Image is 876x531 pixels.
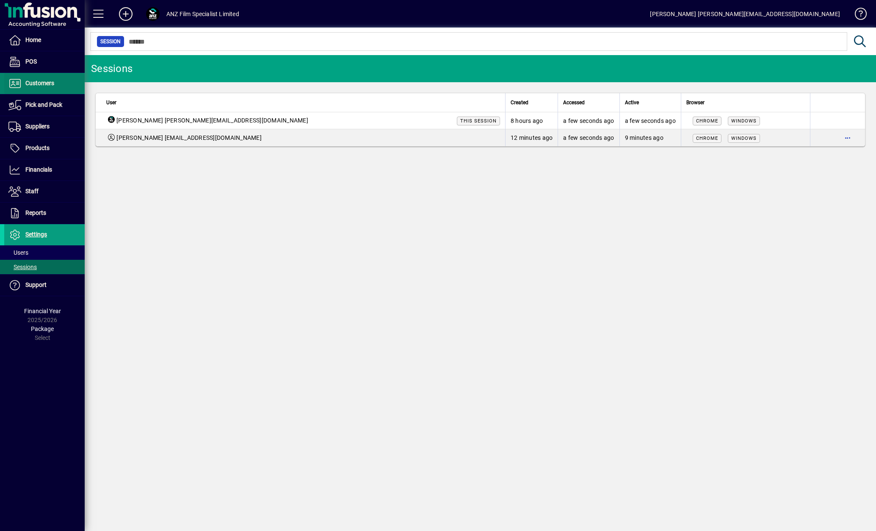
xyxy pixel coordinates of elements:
span: Financial Year [24,308,61,314]
td: 9 minutes ago [619,129,681,146]
td: a few seconds ago [558,129,619,146]
a: Pick and Pack [4,95,85,116]
button: More options [841,131,854,145]
span: Staff [25,188,39,195]
span: User [106,98,116,107]
span: Home [25,36,41,43]
span: Customers [25,80,54,86]
span: POS [25,58,37,65]
a: Suppliers [4,116,85,137]
span: Session [100,37,121,46]
div: ANZ Film Specialist Limited [166,7,239,21]
span: Sessions [8,264,37,270]
span: Users [8,249,28,256]
td: 12 minutes ago [505,129,558,146]
td: a few seconds ago [619,112,681,129]
span: Created [511,98,528,107]
span: Settings [25,231,47,238]
a: Sessions [4,260,85,274]
div: Mozilla/5.0 (Windows NT 10.0; Win64; x64) AppleWebKit/537.36 (KHTML, like Gecko) Chrome/140.0.0.0... [686,133,805,142]
button: Profile [139,6,166,22]
a: Staff [4,181,85,202]
span: Package [31,325,54,332]
span: Active [625,98,639,107]
span: [PERSON_NAME] [PERSON_NAME][EMAIL_ADDRESS][DOMAIN_NAME] [116,116,308,125]
a: Knowledge Base [848,2,865,29]
a: Products [4,138,85,159]
a: Customers [4,73,85,94]
div: Sessions [91,62,133,75]
span: Products [25,145,50,151]
span: Chrome [696,118,718,124]
a: Users [4,245,85,260]
div: Mozilla/5.0 (Windows NT 10.0; Win64; x64) AppleWebKit/537.36 (KHTML, like Gecko) Chrome/140.0.0.0... [686,116,805,125]
span: Chrome [696,136,718,141]
td: a few seconds ago [558,112,619,129]
a: Home [4,30,85,51]
span: Pick and Pack [25,101,62,108]
a: Financials [4,159,85,181]
a: Reports [4,203,85,224]
a: POS [4,51,85,72]
span: Reports [25,209,46,216]
span: [PERSON_NAME] [EMAIL_ADDRESS][DOMAIN_NAME] [116,133,262,142]
span: This session [460,118,497,124]
span: Suppliers [25,123,50,130]
a: Support [4,275,85,296]
span: Windows [731,136,757,141]
td: 8 hours ago [505,112,558,129]
span: Support [25,281,47,288]
div: [PERSON_NAME] [PERSON_NAME][EMAIL_ADDRESS][DOMAIN_NAME] [650,7,840,21]
span: Financials [25,166,52,173]
span: Windows [731,118,757,124]
span: Browser [686,98,705,107]
span: Accessed [563,98,585,107]
button: Add [112,6,139,22]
